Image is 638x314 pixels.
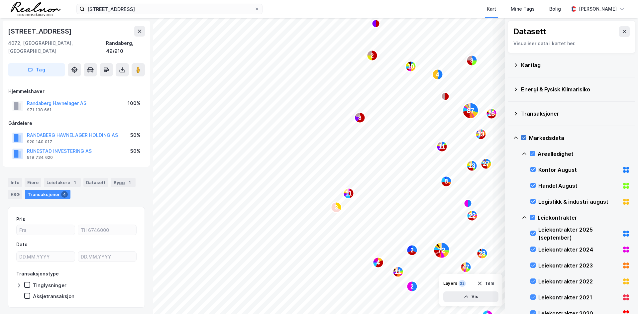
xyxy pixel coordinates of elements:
div: ESG [8,190,22,199]
div: Handel August [538,182,619,190]
div: Kart [487,5,496,13]
div: Eiere [25,178,41,187]
div: 1 [71,179,78,186]
button: Tøm [473,278,498,289]
text: 2 [371,53,374,58]
div: Layers [443,281,457,286]
div: Map marker [476,129,486,140]
div: Visualiser data i kartet her. [513,40,630,48]
div: Map marker [477,248,487,259]
input: Søk på adresse, matrikkel, gårdeiere, leietakere eller personer [85,4,254,14]
text: 4 [436,72,439,77]
div: 971 138 661 [27,107,52,113]
text: 11 [439,143,445,150]
div: Map marker [467,210,478,221]
div: Logistikk & industri august [538,198,619,206]
div: Leiekontrakter 2023 [538,262,619,269]
div: Leiekontrakter 2025 (september) [538,226,619,242]
div: Tinglysninger [33,282,66,288]
div: Map marker [407,245,417,256]
button: Vis [443,291,498,302]
div: Map marker [456,296,466,306]
div: Hjemmelshaver [8,87,145,95]
div: Pris [16,215,25,223]
div: Map marker [367,50,377,61]
div: Energi & Fysisk Klimarisiko [521,85,630,93]
div: Map marker [434,242,450,258]
text: 11 [395,268,401,275]
div: Map marker [441,92,449,100]
input: Fra [17,225,75,235]
div: Map marker [407,281,417,292]
div: Map marker [331,202,342,213]
div: Transaksjonstype [16,270,59,278]
text: 23 [479,250,485,257]
iframe: Chat Widget [605,282,638,314]
div: Aksjetransaksjon [33,293,74,299]
div: Leiekontrakter 2021 [538,293,619,301]
div: Map marker [437,141,447,152]
div: Map marker [393,266,403,277]
text: 47 [463,264,469,270]
div: Bygg [111,178,136,187]
div: [STREET_ADDRESS] [8,26,73,37]
div: Dato [16,241,28,249]
div: 32 [459,280,466,287]
div: Map marker [467,55,477,66]
text: 13 [469,162,475,169]
div: Map marker [467,160,477,171]
text: 87 [467,107,474,114]
input: DD.MM.YYYY [78,252,136,262]
text: 4 [376,259,380,266]
text: 3 [471,58,474,63]
div: Map marker [463,103,478,119]
div: Leietakere [44,178,81,187]
text: 8 [445,178,448,185]
text: 10 [407,63,414,70]
text: 11 [345,190,352,197]
div: [PERSON_NAME] [579,5,617,13]
div: 919 734 620 [27,155,53,160]
div: 4072, [GEOGRAPHIC_DATA], [GEOGRAPHIC_DATA] [8,39,106,55]
div: Map marker [461,262,471,272]
div: Map marker [355,112,365,123]
div: Markedsdata [529,134,630,142]
img: realnor-logo.934646d98de889bb5806.png [11,2,60,16]
div: Datasett [83,178,108,187]
div: Map marker [464,199,472,207]
div: 50% [130,131,141,139]
div: Map marker [481,158,491,169]
div: 50% [130,147,141,155]
text: 3 [335,205,338,210]
div: Mine Tags [511,5,535,13]
div: Kontor August [538,166,619,174]
input: Til 6746000 [78,225,136,235]
div: 4 [61,191,68,198]
text: 27 [483,160,489,167]
div: Leiekontrakter 2024 [538,246,619,254]
div: Transaksjoner [25,190,70,199]
div: Kontrollprogram for chat [605,282,638,314]
div: Map marker [373,257,383,268]
input: DD.MM.YYYY [17,252,75,262]
div: Kartlag [521,61,630,69]
text: 3 [359,115,362,121]
text: 2 [411,284,414,289]
div: 100% [128,99,141,107]
div: Randaberg, 49/910 [106,39,145,55]
text: 13 [478,131,484,138]
div: Map marker [441,176,452,187]
div: Arealledighet [538,150,630,158]
div: Leiekontrakter 2022 [538,277,619,285]
div: Map marker [372,20,380,28]
div: Transaksjoner [521,110,630,118]
div: Map marker [343,188,354,199]
button: Tag [8,63,65,76]
div: 1 [126,179,133,186]
text: 2 [411,248,414,253]
div: Map marker [486,108,497,119]
div: Map marker [405,61,416,72]
div: Map marker [432,69,443,80]
div: 920 140 017 [27,139,52,145]
div: Gårdeiere [8,119,145,127]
